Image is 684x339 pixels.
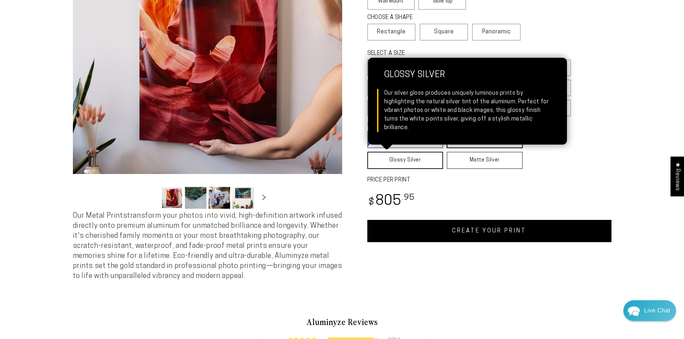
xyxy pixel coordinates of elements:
bdi: 805 [367,194,415,208]
span: Our Metal Prints transform your photos into vivid, high-definition artwork infused directly onto ... [73,212,342,280]
h2: Aluminyze Reviews [132,316,552,328]
span: Square [434,28,454,36]
legend: CHOOSE A SHAPE [367,14,461,22]
label: 10x20 [367,80,406,96]
label: 5x7 [367,60,406,76]
div: Click to open Judge.me floating reviews tab [670,156,684,196]
button: Load image 4 in gallery view [232,187,254,209]
legend: SELECT A SIZE [367,50,511,58]
button: Load image 2 in gallery view [185,187,206,209]
legend: SELECT A FINISH [367,121,506,129]
span: $ [368,198,374,207]
label: PRICE PER PRINT [367,176,611,184]
a: Matte Silver [447,152,523,169]
div: Our silver gloss produces uniquely luminous prints by highlighting the natural silver tint of the... [384,89,551,132]
strong: Glossy Silver [384,70,551,89]
a: CREATE YOUR PRINT [367,220,611,242]
span: Panoramic [482,29,511,35]
a: Glossy White [367,131,443,148]
button: Load image 1 in gallery view [161,187,183,209]
span: Rectangle [377,28,406,36]
button: Slide left [143,190,159,206]
sup: .95 [402,194,415,202]
a: Glossy Silver [367,152,443,169]
label: 20x40 [367,100,406,116]
div: Contact Us Directly [644,300,670,321]
div: Chat widget toggle [623,300,676,321]
button: Slide right [256,190,272,206]
button: Load image 3 in gallery view [209,187,230,209]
